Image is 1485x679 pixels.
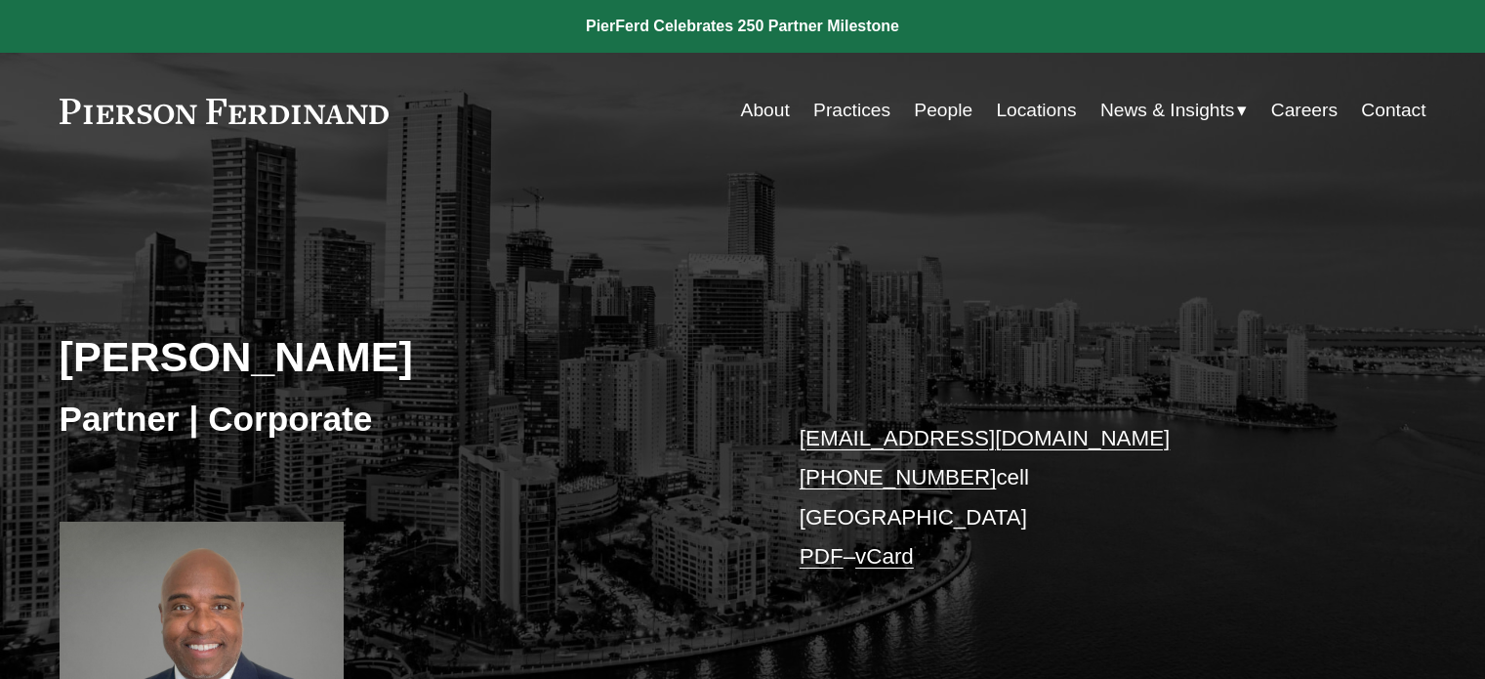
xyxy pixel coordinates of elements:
[800,419,1369,576] p: cell [GEOGRAPHIC_DATA] –
[855,544,914,569] a: vCard
[1271,92,1338,129] a: Careers
[800,426,1170,450] a: [EMAIL_ADDRESS][DOMAIN_NAME]
[741,92,790,129] a: About
[800,465,997,489] a: [PHONE_NUMBER]
[914,92,972,129] a: People
[996,92,1076,129] a: Locations
[60,331,743,382] h2: [PERSON_NAME]
[1361,92,1425,129] a: Contact
[1100,94,1235,128] span: News & Insights
[60,398,743,441] h3: Partner | Corporate
[800,544,844,569] a: PDF
[1100,92,1248,129] a: folder dropdown
[813,92,890,129] a: Practices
